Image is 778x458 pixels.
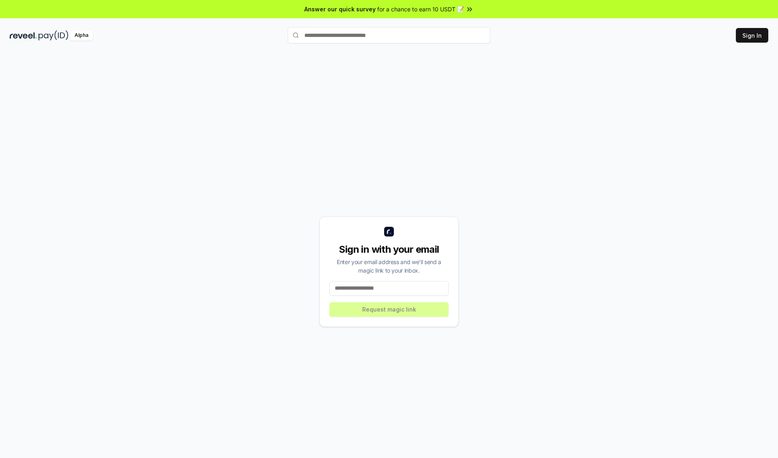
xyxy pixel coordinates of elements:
img: reveel_dark [10,30,37,41]
img: pay_id [38,30,68,41]
div: Alpha [70,30,93,41]
img: logo_small [384,227,394,237]
div: Sign in with your email [329,243,449,256]
span: Answer our quick survey [304,5,376,13]
div: Enter your email address and we’ll send a magic link to your inbox. [329,258,449,275]
button: Sign In [736,28,768,43]
span: for a chance to earn 10 USDT 📝 [377,5,464,13]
